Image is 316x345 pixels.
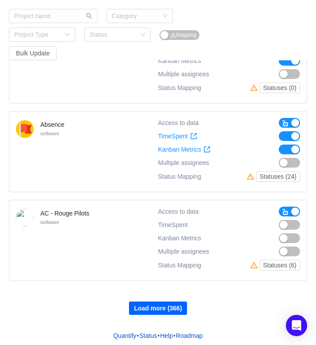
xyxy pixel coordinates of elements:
span: TimeSpent [158,221,188,229]
input: Project name [9,9,98,23]
div: Status Mapping [158,171,201,182]
h4: AC - Rouge Pilots [40,209,90,218]
div: Status Mapping [158,260,201,271]
span: • [173,332,176,339]
i: icon: warning [247,173,256,180]
div: Project Type [14,30,60,39]
div: Access to data [158,207,199,216]
a: Quantify [113,329,137,342]
small: software [40,220,59,225]
i: icon: down [162,13,168,20]
i: icon: warning [250,262,260,269]
span: Kanban Metrics [158,146,201,153]
div: Category [112,12,158,20]
a: Status [139,329,158,342]
div: Open Intercom Messenger [286,315,307,336]
a: Roadmap [176,329,203,342]
button: Statuses (0) [260,82,300,93]
span: Kanban Metrics [158,57,201,64]
span: TimeSpent [158,133,188,140]
span: • [137,332,139,339]
i: icon: down [140,32,145,38]
div: Status [90,30,136,39]
button: Load more (366) [129,302,187,315]
i: icon: search [86,13,92,19]
span: Multiple assignees [158,248,209,255]
img: 24517 [16,120,34,138]
button: Statuses (24) [256,171,300,182]
i: icon: warning [250,84,260,91]
span: Multiple assignees [158,71,209,78]
span: Mapping [171,32,196,38]
button: Statuses (6) [260,260,300,271]
span: Multiple assignees [158,159,209,167]
a: Help [160,329,173,342]
img: 24553 [16,209,34,227]
span: Kanban Metrics [158,235,201,242]
i: icon: down [65,32,70,38]
small: software [40,131,59,136]
span: • [157,332,160,339]
button: Bulk Update [9,46,57,60]
a: Kanban Metrics [158,146,211,153]
div: Status Mapping [158,82,201,93]
h4: Absence [40,120,64,129]
div: Access to data [158,118,199,128]
i: icon: warning [171,32,176,38]
a: TimeSpent [158,133,197,140]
